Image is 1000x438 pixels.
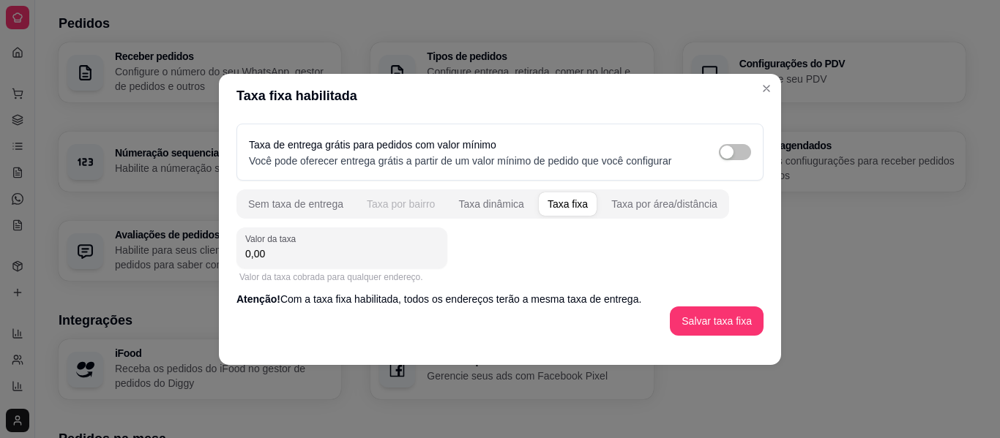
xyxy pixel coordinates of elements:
[239,271,444,283] div: Valor da taxa cobrada para qualquer endereço.
[236,293,280,305] span: Atenção!
[367,197,435,211] div: Taxa por bairro
[249,139,496,151] label: Taxa de entrega grátis para pedidos com valor mínimo
[245,233,301,245] label: Valor da taxa
[458,197,524,211] div: Taxa dinâmica
[245,246,439,261] input: Valor da taxa
[219,74,781,118] header: Taxa fixa habilitada
[755,77,778,100] button: Close
[248,197,343,211] div: Sem taxa de entrega
[249,154,671,168] p: Você pode oferecer entrega grátis a partir de um valor mínimo de pedido que você configurar
[236,292,764,306] p: Com a taxa fixa habilitada, todos os endereços terão a mesma taxa de entrega.
[548,197,588,211] div: Taxa fixa
[670,306,764,336] button: Salvar taxa fixa
[611,197,717,211] div: Taxa por área/distância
